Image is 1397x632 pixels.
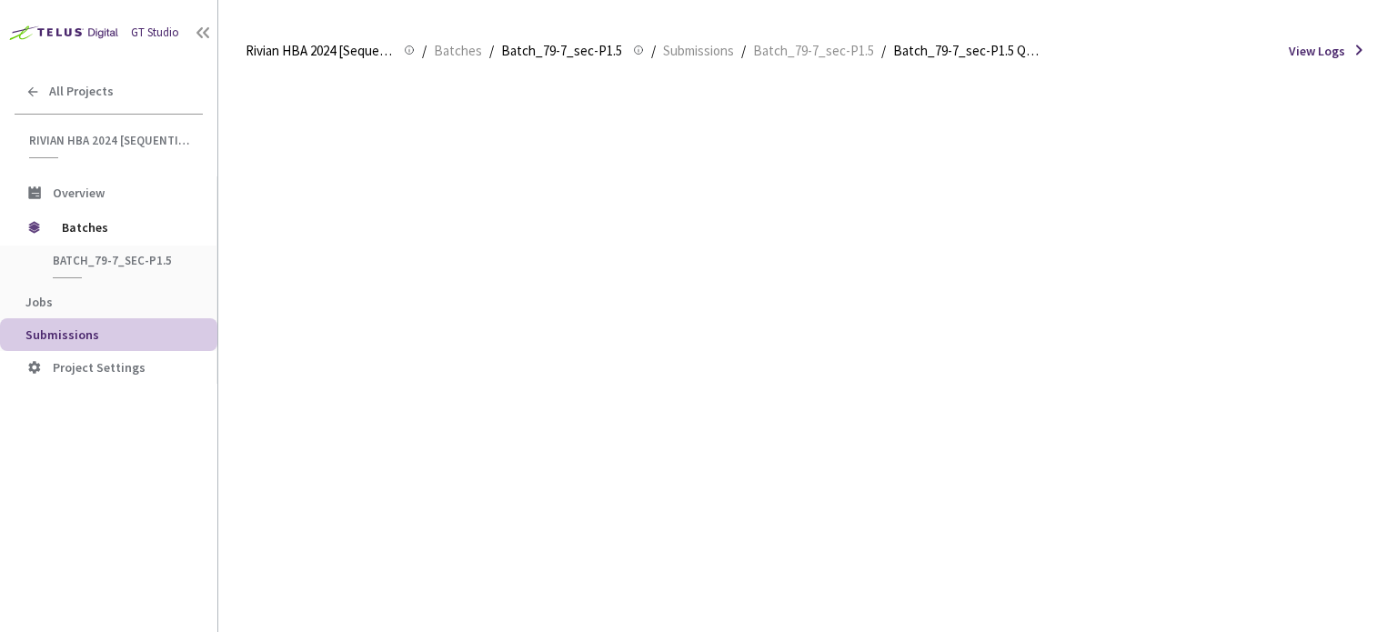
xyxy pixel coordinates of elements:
a: Submissions [659,40,738,60]
span: Overview [53,185,105,201]
span: Submissions [663,40,734,62]
span: Batch_79-7_sec-P1.5 [53,253,187,268]
span: Batches [62,209,186,246]
span: Batch_79-7_sec-P1.5 QC - [DATE] [893,40,1040,62]
a: Batches [430,40,486,60]
a: Batch_79-7_sec-P1.5 [749,40,878,60]
li: / [422,40,427,62]
li: / [489,40,494,62]
span: Project Settings [53,359,146,376]
span: All Projects [49,84,114,99]
span: Batches [434,40,482,62]
li: / [881,40,886,62]
span: Rivian HBA 2024 [Sequential] [246,40,393,62]
span: Jobs [25,294,53,310]
span: Rivian HBA 2024 [Sequential] [29,133,192,148]
span: View Logs [1289,42,1345,60]
span: Batch_79-7_sec-P1.5 [753,40,874,62]
span: Batch_79-7_sec-P1.5 [501,40,622,62]
li: / [651,40,656,62]
li: / [741,40,746,62]
div: GT Studio [131,25,179,42]
span: Submissions [25,326,99,343]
